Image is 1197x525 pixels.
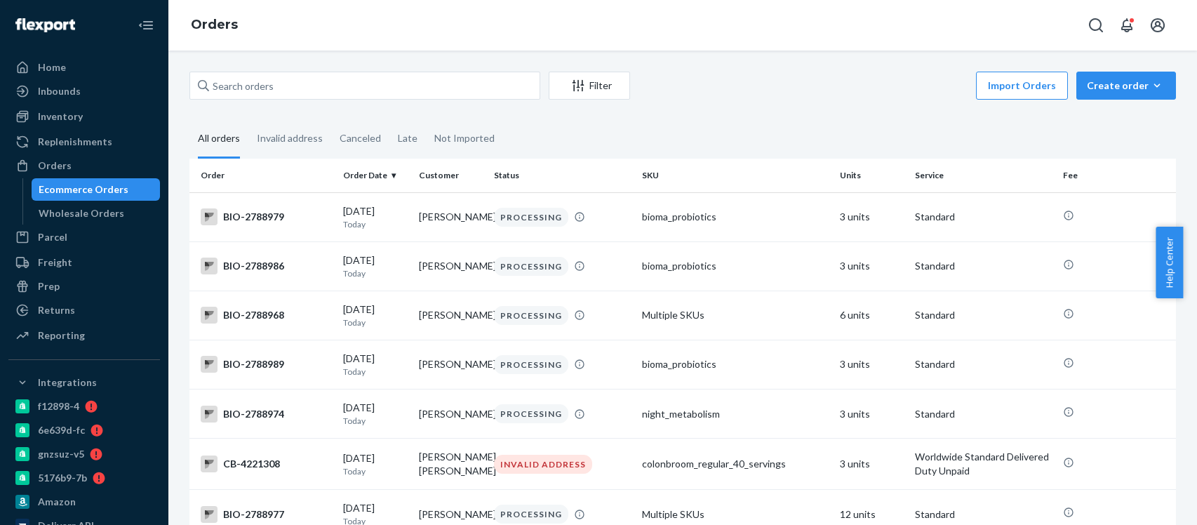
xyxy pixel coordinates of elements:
[8,105,160,128] a: Inventory
[38,84,81,98] div: Inbounds
[915,450,1052,478] p: Worldwide Standard Delivered Duty Unpaid
[340,120,381,157] div: Canceled
[413,241,489,291] td: [PERSON_NAME]
[494,404,568,423] div: PROCESSING
[343,465,408,477] p: Today
[419,169,483,181] div: Customer
[343,366,408,378] p: Today
[398,120,417,157] div: Late
[38,279,60,293] div: Prep
[343,253,408,279] div: [DATE]
[343,303,408,328] div: [DATE]
[494,455,592,474] div: INVALID ADDRESS
[343,317,408,328] p: Today
[8,443,160,465] a: gnzsuz-v5
[8,275,160,298] a: Prep
[834,241,910,291] td: 3 units
[636,291,834,340] td: Multiple SKUs
[1082,11,1110,39] button: Open Search Box
[834,439,910,490] td: 3 units
[494,306,568,325] div: PROCESSING
[915,210,1052,224] p: Standard
[8,467,160,489] a: 5176b9-7b
[343,218,408,230] p: Today
[8,56,160,79] a: Home
[38,230,67,244] div: Parcel
[413,439,489,490] td: [PERSON_NAME] [PERSON_NAME]
[198,120,240,159] div: All orders
[201,208,332,225] div: BIO-2788979
[413,340,489,389] td: [PERSON_NAME]
[8,491,160,513] a: Amazon
[343,352,408,378] div: [DATE]
[201,506,332,523] div: BIO-2788977
[549,72,630,100] button: Filter
[343,451,408,477] div: [DATE]
[8,371,160,394] button: Integrations
[642,407,828,421] div: night_metabolism
[38,255,72,270] div: Freight
[189,159,337,192] th: Order
[343,415,408,427] p: Today
[191,17,238,32] a: Orders
[1057,159,1176,192] th: Fee
[915,507,1052,521] p: Standard
[413,291,489,340] td: [PERSON_NAME]
[343,267,408,279] p: Today
[257,120,323,157] div: Invalid address
[39,182,128,197] div: Ecommerce Orders
[38,376,97,390] div: Integrations
[834,291,910,340] td: 6 units
[1076,72,1176,100] button: Create order
[38,303,75,317] div: Returns
[413,192,489,241] td: [PERSON_NAME]
[32,202,161,225] a: Wholesale Orders
[1113,11,1141,39] button: Open notifications
[494,208,568,227] div: PROCESSING
[201,356,332,373] div: BIO-2788989
[132,11,160,39] button: Close Navigation
[8,299,160,321] a: Returns
[834,192,910,241] td: 3 units
[834,390,910,439] td: 3 units
[8,395,160,418] a: f12898-4
[38,159,72,173] div: Orders
[915,407,1052,421] p: Standard
[642,457,828,471] div: colonbroom_regular_40_servings
[915,259,1052,273] p: Standard
[15,18,75,32] img: Flexport logo
[180,5,249,46] ol: breadcrumbs
[38,328,85,343] div: Reporting
[38,423,85,437] div: 6e639d-fc
[834,340,910,389] td: 3 units
[8,419,160,441] a: 6e639d-fc
[549,79,629,93] div: Filter
[8,154,160,177] a: Orders
[909,159,1057,192] th: Service
[494,257,568,276] div: PROCESSING
[38,109,83,124] div: Inventory
[834,159,910,192] th: Units
[38,60,66,74] div: Home
[1144,11,1172,39] button: Open account menu
[38,495,76,509] div: Amazon
[32,178,161,201] a: Ecommerce Orders
[38,447,84,461] div: gnzsuz-v5
[642,357,828,371] div: bioma_probiotics
[8,324,160,347] a: Reporting
[8,251,160,274] a: Freight
[201,307,332,324] div: BIO-2788968
[201,258,332,274] div: BIO-2788986
[1087,79,1165,93] div: Create order
[434,120,495,157] div: Not Imported
[915,308,1052,322] p: Standard
[39,206,124,220] div: Wholesale Orders
[636,159,834,192] th: SKU
[494,355,568,374] div: PROCESSING
[1156,227,1183,298] button: Help Center
[201,406,332,423] div: BIO-2788974
[488,159,636,192] th: Status
[189,72,540,100] input: Search orders
[976,72,1068,100] button: Import Orders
